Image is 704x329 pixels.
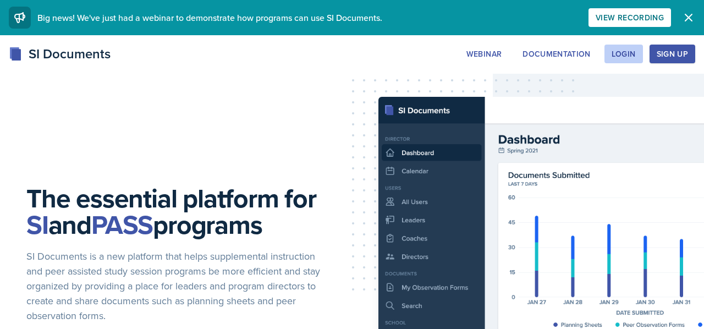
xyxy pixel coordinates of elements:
[459,45,509,63] button: Webinar
[604,45,643,63] button: Login
[650,45,695,63] button: Sign Up
[515,45,598,63] button: Documentation
[657,50,688,58] div: Sign Up
[37,12,382,24] span: Big news! We've just had a webinar to demonstrate how programs can use SI Documents.
[612,50,636,58] div: Login
[596,13,664,22] div: View Recording
[466,50,502,58] div: Webinar
[588,8,671,27] button: View Recording
[9,44,111,64] div: SI Documents
[522,50,591,58] div: Documentation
